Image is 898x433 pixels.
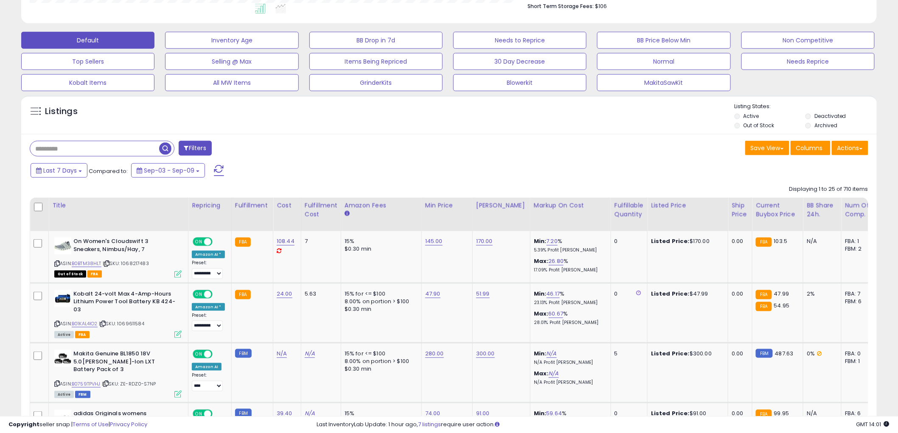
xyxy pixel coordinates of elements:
span: 2025-09-17 14:01 GMT [856,420,890,428]
label: Out of Stock [744,122,775,129]
div: 5.63 [305,290,334,298]
small: FBA [756,302,772,311]
label: Archived [814,122,837,129]
div: FBM: 6 [845,298,873,305]
b: Max: [534,257,549,265]
div: 15% for <= $100 [345,290,415,298]
span: FBA [75,331,90,338]
button: Needs Reprice [741,53,875,70]
div: Preset: [192,260,225,279]
button: Top Sellers [21,53,154,70]
div: Fulfillment Cost [305,201,337,219]
button: Needs to Reprice [453,32,587,49]
div: Last InventoryLab Update: 1 hour ago, require user action. [317,421,890,429]
button: Inventory Age [165,32,298,49]
small: FBA [756,290,772,299]
span: Sep-03 - Sep-09 [144,166,194,175]
div: Amazon Fees [345,201,418,210]
div: 0.00 [732,290,746,298]
a: N/A [277,349,287,358]
div: % [534,290,604,306]
a: 51.99 [476,290,490,298]
div: $300.00 [651,350,721,358]
span: Compared to: [89,167,128,175]
div: % [534,257,604,273]
span: ON [194,291,204,298]
a: 46.17 [547,290,560,298]
button: All MW Items [165,74,298,91]
div: % [534,310,604,326]
a: B0BTM38HLT [72,260,101,267]
b: Min: [534,237,547,245]
a: 26.80 [549,257,564,265]
p: Listing States: [735,103,877,111]
div: Fulfillable Quantity [615,201,644,219]
p: N/A Profit [PERSON_NAME] [534,380,604,386]
img: 51a5jUB18ZL._SL40_.jpg [54,290,71,307]
div: 0.00 [732,237,746,245]
div: 0.00 [732,350,746,358]
div: Title [52,201,185,210]
div: 5 [615,350,641,358]
div: Displaying 1 to 25 of 710 items [789,185,868,193]
span: 103.5 [774,237,788,245]
b: Short Term Storage Fees: [528,3,594,10]
span: Columns [796,144,823,152]
div: FBM: 1 [845,358,873,365]
div: Current Buybox Price [756,201,800,219]
button: Sep-03 - Sep-09 [131,163,205,178]
div: Markup on Cost [534,201,607,210]
div: $170.00 [651,237,721,245]
div: Min Price [425,201,469,210]
img: 41VYtV66JuL._SL40_.jpg [54,350,71,367]
button: Last 7 Days [31,163,87,178]
a: N/A [547,349,557,358]
a: 24.00 [277,290,292,298]
div: N/A [807,237,835,245]
a: 7.20 [547,237,558,246]
div: [PERSON_NAME] [476,201,527,210]
span: ON [194,238,204,246]
button: Blowerkit [453,74,587,91]
span: ON [194,351,204,358]
b: Listed Price: [651,290,690,298]
label: Active [744,112,759,120]
div: Amazon AI * [192,251,225,258]
div: $0.30 min [345,245,415,253]
p: N/A Profit [PERSON_NAME] [534,360,604,366]
a: Terms of Use [73,420,109,428]
small: FBA [235,290,251,299]
div: seller snap | | [8,421,147,429]
button: Kobalt Items [21,74,154,91]
div: 0 [615,290,641,298]
span: | SKU: 1068217483 [103,260,149,267]
span: 54.95 [774,302,790,310]
div: Preset: [192,313,225,332]
th: The percentage added to the cost of goods (COGS) that forms the calculator for Min & Max prices. [530,198,611,231]
p: 28.01% Profit [PERSON_NAME] [534,320,604,326]
span: | SKU: 1069611584 [99,320,144,327]
a: 145.00 [425,237,443,246]
b: Max: [534,310,549,318]
div: Preset: [192,372,225,391]
b: On Women's Cloudswift 3 Sneakers, Nimbus/Hay, 7 [73,237,177,255]
strong: Copyright [8,420,39,428]
div: FBA: 1 [845,237,873,245]
span: OFF [211,238,225,246]
div: Repricing [192,201,228,210]
div: FBA: 7 [845,290,873,298]
a: 60.67 [549,310,564,318]
p: 5.39% Profit [PERSON_NAME] [534,247,604,253]
div: Ship Price [732,201,749,219]
p: 17.09% Profit [PERSON_NAME] [534,267,604,273]
div: Listed Price [651,201,724,210]
button: Actions [832,141,868,155]
small: FBM [235,349,252,358]
span: All listings currently available for purchase on Amazon [54,391,74,398]
a: B01KAL4IO2 [72,320,98,327]
div: 15% for <= $100 [345,350,415,358]
a: 170.00 [476,237,493,246]
div: 0 [615,237,641,245]
p: 23.13% Profit [PERSON_NAME] [534,300,604,306]
a: B0759TPVHJ [72,380,101,388]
